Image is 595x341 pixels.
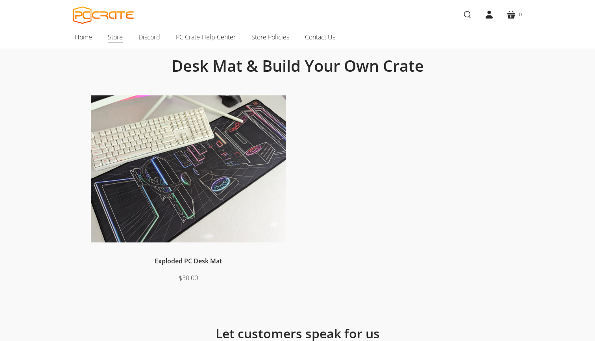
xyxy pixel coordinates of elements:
span: Store [108,32,123,42]
span: $30.00 [179,274,198,282]
span: Home [75,32,92,42]
a: Contact Us [297,29,343,45]
span: Contact Us [305,32,335,42]
a: Store Policies [244,29,297,45]
a: Home [67,29,100,45]
span: Store Policies [251,32,289,42]
span: Discord [139,32,160,42]
a: PC CRATE [73,6,134,24]
img: Desk mat on desk with keyboard, monitor, and mouse. [91,95,286,242]
nav: Main navigation [61,29,534,48]
a: Discord [131,29,168,45]
span: 0 [519,10,522,19]
a: Exploded PC Desk Mat [155,257,222,265]
span: PC Crate Help Center [176,32,236,42]
a: 0 [500,4,528,26]
h1: Desk Mat & Build Your Own Crate [109,56,486,76]
a: Store [100,29,131,45]
a: PC Crate Help Center [168,29,244,45]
